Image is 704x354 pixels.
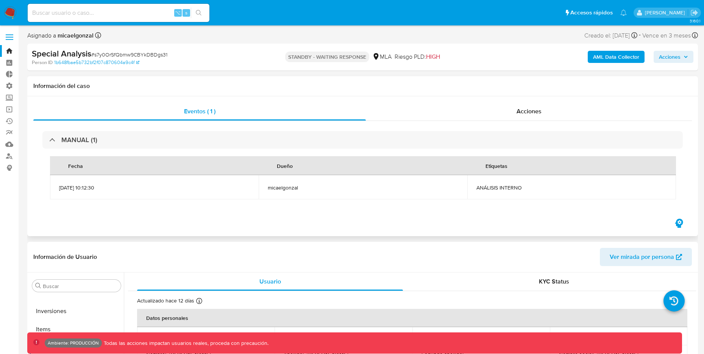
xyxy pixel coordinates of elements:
a: Notificaciones [620,9,627,16]
button: Acciones [654,51,693,63]
button: Ver mirada por persona [600,248,692,266]
button: Items [29,320,124,338]
th: Datos personales [137,309,687,327]
span: ANÁLISIS INTERNO [476,184,667,191]
p: Actualizado hace 12 días [137,297,194,304]
input: Buscar [43,283,118,290]
div: MANUAL (1) [42,131,683,149]
span: Eventos ( 1 ) [184,107,215,116]
div: MLA [372,53,392,61]
button: search-icon [191,8,206,18]
div: Etiquetas [476,157,517,175]
span: Acciones [517,107,542,116]
span: Vence en 3 meses [642,31,691,40]
p: luis.birchenz@mercadolibre.com [645,9,688,16]
span: [DATE] 10:12:30 [59,184,250,191]
p: Todas las acciones impactan usuarios reales, proceda con precaución. [102,340,268,347]
div: Creado el: [DATE] [584,30,637,41]
span: # s7y0OrSfQbmw9CBYkDBDgs31 [91,51,167,58]
span: micaelgonzal [268,184,458,191]
button: AML Data Collector [588,51,645,63]
span: Asignado a [27,31,94,40]
div: Fecha [59,157,92,175]
span: ⌥ [175,9,181,16]
span: Riesgo PLD: [395,53,440,61]
b: Person ID [32,59,53,66]
h1: Información de Usuario [33,253,97,261]
button: Inversiones [29,302,124,320]
span: Acciones [659,51,681,63]
span: - [639,30,641,41]
span: Accesos rápidos [570,9,613,17]
p: Ambiente: PRODUCCIÓN [48,341,99,345]
a: 1b648fbae5b732bf2f07c870604a9c4f [54,59,139,66]
span: KYC Status [539,277,569,286]
b: micaelgonzal [56,31,94,40]
p: STANDBY - WAITING RESPONSE [285,52,369,62]
h3: MANUAL (1) [61,136,97,144]
span: Ver mirada por persona [610,248,674,266]
span: Usuario [259,277,281,286]
h1: Información del caso [33,82,692,90]
input: Buscar usuario o caso... [28,8,209,18]
div: Dueño [268,157,302,175]
span: HIGH [426,52,440,61]
a: Salir [690,9,698,17]
span: s [185,9,187,16]
b: AML Data Collector [593,51,639,63]
b: Special Analysis [32,47,91,60]
button: Buscar [35,283,41,289]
